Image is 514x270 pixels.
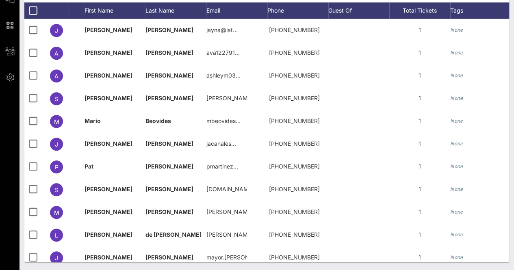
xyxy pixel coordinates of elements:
div: Last Name [145,2,206,19]
div: 1 [389,87,450,110]
span: +13104367738 [269,26,320,33]
i: None [450,50,463,56]
span: J [55,141,58,148]
p: jacanales… [206,132,236,155]
p: [PERSON_NAME]… [206,87,247,110]
p: ava122791… [206,41,240,64]
span: J [55,255,58,261]
i: None [450,140,463,147]
p: mayor.[PERSON_NAME]… [206,246,247,269]
span: [PERSON_NAME] [145,208,193,215]
p: [PERSON_NAME]@t… [206,201,247,223]
div: Total Tickets [389,2,450,19]
p: [PERSON_NAME].[PERSON_NAME]… [206,223,247,246]
span: Pat [85,163,93,170]
i: None [450,231,463,238]
span: [PERSON_NAME] [145,186,193,192]
p: pmartinez… [206,155,238,178]
p: ashleym03… [206,64,241,87]
i: None [450,72,463,78]
span: [PERSON_NAME] [85,26,132,33]
span: [PERSON_NAME] [145,163,193,170]
span: [PERSON_NAME] [85,254,132,261]
span: [PERSON_NAME] [85,186,132,192]
i: None [450,163,463,169]
div: 1 [389,201,450,223]
div: First Name [85,2,145,19]
div: 1 [389,178,450,201]
span: [PERSON_NAME] [145,254,193,261]
div: Email [206,2,267,19]
span: +15129656381 [269,254,320,261]
span: de [PERSON_NAME] [145,231,202,238]
div: 1 [389,155,450,178]
span: P [55,164,59,171]
span: J [55,27,58,34]
span: [PERSON_NAME] [145,49,193,56]
span: +15129684884 [269,95,320,102]
span: [PERSON_NAME] [85,95,132,102]
span: A [54,50,59,57]
span: +12103186788 [269,186,320,192]
span: +17148898060 [269,208,320,215]
span: [PERSON_NAME] [85,49,132,56]
span: [PERSON_NAME] [145,26,193,33]
span: +19566484236 [269,231,320,238]
div: 1 [389,64,450,87]
div: Phone [267,2,328,19]
i: None [450,27,463,33]
p: mbeovides… [206,110,241,132]
span: +19158005079 [269,72,320,79]
div: 1 [389,110,450,132]
span: [PERSON_NAME] [85,72,132,79]
span: M [54,118,59,125]
span: Beovides [145,117,171,124]
span: S [55,95,59,102]
div: 1 [389,132,450,155]
div: 1 [389,246,450,269]
div: 1 [389,41,450,64]
span: +15127792652 [269,49,320,56]
p: [DOMAIN_NAME]… [206,178,247,201]
span: [PERSON_NAME] [85,231,132,238]
i: None [450,118,463,124]
i: None [450,186,463,192]
span: +17863519976 [269,117,320,124]
p: jayna@lat… [206,19,238,41]
i: None [450,209,463,215]
span: [PERSON_NAME] [145,72,193,79]
span: M [54,209,59,216]
span: +17042588688 [269,163,320,170]
span: Mario [85,117,101,124]
div: 1 [389,19,450,41]
div: 1 [389,223,450,246]
span: A [54,73,59,80]
span: [PERSON_NAME] [85,208,132,215]
span: +18307760070 [269,140,320,147]
i: None [450,95,463,101]
span: [PERSON_NAME] [85,140,132,147]
span: S [55,186,59,193]
span: L [55,232,58,239]
i: None [450,254,463,260]
span: [PERSON_NAME] [145,140,193,147]
span: [PERSON_NAME] [145,95,193,102]
div: Guest Of [328,2,389,19]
